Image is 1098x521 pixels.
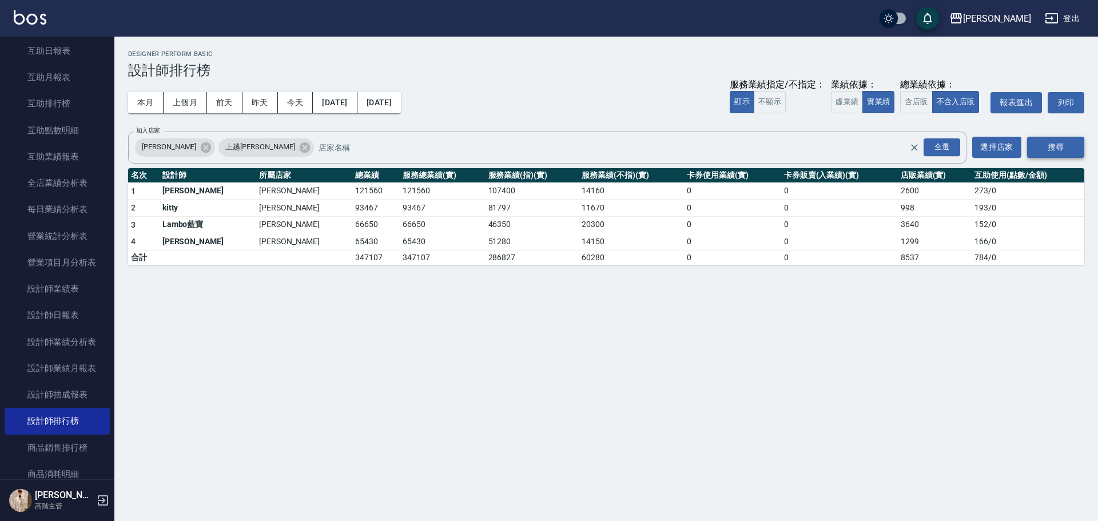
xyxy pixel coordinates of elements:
[990,92,1042,113] button: 報表匯出
[898,182,972,200] td: 2600
[131,203,136,212] span: 2
[5,64,110,90] a: 互助月報表
[5,355,110,381] a: 設計師業績月報表
[256,168,352,183] th: 所屬店家
[135,138,215,157] div: [PERSON_NAME]
[352,233,400,250] td: 65430
[1027,137,1084,158] button: 搜尋
[972,200,1084,217] td: 193 / 0
[5,170,110,196] a: 全店業績分析表
[684,182,781,200] td: 0
[5,381,110,408] a: 設計師抽成報表
[352,200,400,217] td: 93467
[5,249,110,276] a: 營業項目月分析表
[831,79,894,91] div: 業績依據：
[898,168,972,183] th: 店販業績(實)
[207,92,242,113] button: 前天
[128,250,160,265] td: 合計
[579,250,684,265] td: 60280
[684,216,781,233] td: 0
[218,141,301,153] span: 上越[PERSON_NAME]
[5,196,110,222] a: 每日業績分析表
[352,250,400,265] td: 347107
[352,182,400,200] td: 121560
[486,200,579,217] td: 81797
[898,200,972,217] td: 998
[35,501,93,511] p: 高階主管
[781,216,898,233] td: 0
[579,233,684,250] td: 14150
[352,168,400,183] th: 總業績
[128,92,164,113] button: 本月
[160,233,256,250] td: [PERSON_NAME]
[916,7,939,30] button: save
[486,182,579,200] td: 107400
[131,237,136,246] span: 4
[316,137,929,157] input: 店家名稱
[400,168,485,183] th: 服務總業績(實)
[932,91,980,113] button: 不含入店販
[400,182,485,200] td: 121560
[906,140,922,156] button: Clear
[579,216,684,233] td: 20300
[278,92,313,113] button: 今天
[898,233,972,250] td: 1299
[256,233,352,250] td: [PERSON_NAME]
[900,91,932,113] button: 含店販
[14,10,46,25] img: Logo
[400,233,485,250] td: 65430
[1048,92,1084,113] button: 列印
[131,220,136,229] span: 3
[972,168,1084,183] th: 互助使用(點數/金額)
[5,90,110,117] a: 互助排行榜
[972,137,1021,158] button: 選擇店家
[781,250,898,265] td: 0
[684,250,781,265] td: 0
[684,168,781,183] th: 卡券使用業績(實)
[5,38,110,64] a: 互助日報表
[5,408,110,434] a: 設計師排行榜
[730,79,825,91] div: 服務業績指定/不指定：
[131,186,136,196] span: 1
[128,50,1084,58] h2: Designer Perform Basic
[5,435,110,461] a: 商品銷售排行榜
[352,216,400,233] td: 66650
[5,302,110,328] a: 設計師日報表
[486,250,579,265] td: 286827
[357,92,401,113] button: [DATE]
[579,182,684,200] td: 14160
[831,91,863,113] button: 虛業績
[35,490,93,501] h5: [PERSON_NAME]
[486,233,579,250] td: 51280
[5,223,110,249] a: 營業統計分析表
[160,200,256,217] td: kitty
[160,216,256,233] td: Lambo藍寶
[1040,8,1084,29] button: 登出
[5,276,110,302] a: 設計師業績表
[972,233,1084,250] td: 166 / 0
[256,182,352,200] td: [PERSON_NAME]
[242,92,278,113] button: 昨天
[5,329,110,355] a: 設計師業績分析表
[945,7,1036,30] button: [PERSON_NAME]
[579,200,684,217] td: 11670
[781,200,898,217] td: 0
[900,79,985,91] div: 總業績依據：
[128,168,1084,265] table: a dense table
[128,62,1084,78] h3: 設計師排行榜
[400,216,485,233] td: 66650
[781,233,898,250] td: 0
[136,126,160,135] label: 加入店家
[754,91,786,113] button: 不顯示
[684,233,781,250] td: 0
[160,168,256,183] th: 設計師
[972,216,1084,233] td: 152 / 0
[898,250,972,265] td: 8537
[862,91,894,113] button: 實業績
[256,200,352,217] td: [PERSON_NAME]
[400,200,485,217] td: 93467
[9,489,32,512] img: Person
[963,11,1031,26] div: [PERSON_NAME]
[898,216,972,233] td: 3640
